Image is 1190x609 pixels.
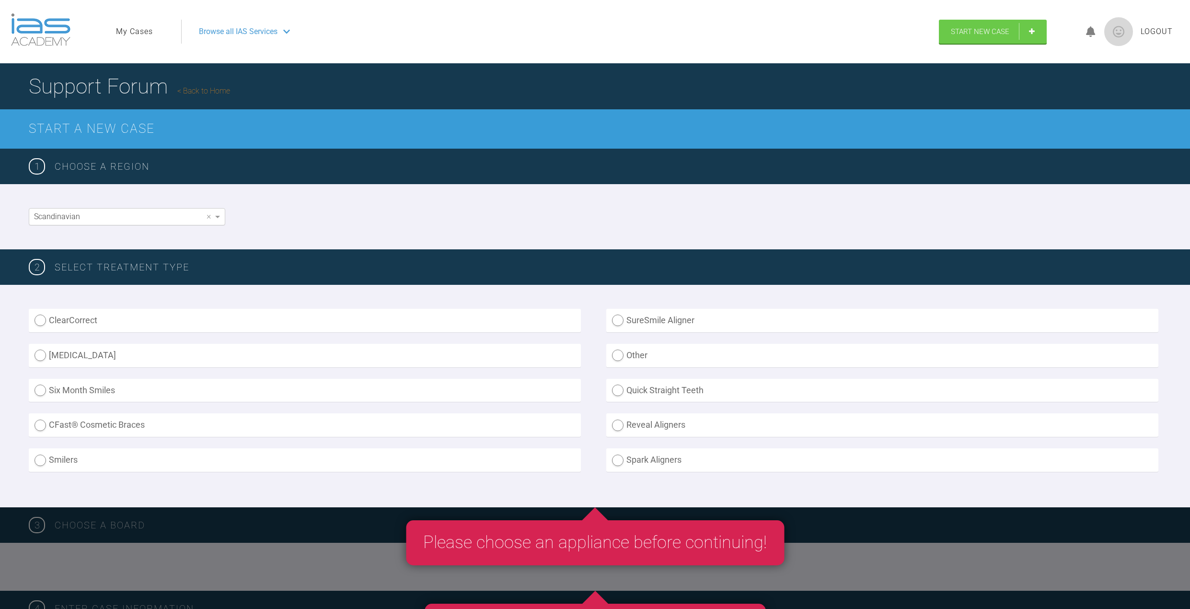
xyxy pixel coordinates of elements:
label: CFast® Cosmetic Braces [29,413,581,437]
label: Quick Straight Teeth [606,379,1158,402]
span: Scandinavian [34,212,80,221]
h1: Support Forum [29,70,230,103]
a: Back to Home [177,86,230,95]
label: Six Month Smiles [29,379,581,402]
a: Start New Case [939,20,1047,44]
label: Reveal Aligners [606,413,1158,437]
span: Clear value [205,209,213,225]
a: Logout [1141,25,1173,38]
span: × [207,212,211,221]
h3: Choose a region [55,159,1161,174]
h3: SELECT TREATMENT TYPE [55,259,1161,275]
label: Other [606,344,1158,367]
label: Smilers [29,448,581,472]
label: [MEDICAL_DATA] [29,344,581,367]
span: Start New Case [951,27,1009,36]
span: 2 [29,259,45,275]
img: logo-light.3e3ef733.png [11,13,70,46]
img: profile.png [1104,17,1133,46]
div: Please choose an appliance before continuing! [406,520,784,565]
span: 1 [29,158,45,175]
label: SureSmile Aligner [606,309,1158,332]
a: My Cases [116,25,153,38]
span: Browse all IAS Services [199,25,277,38]
h2: Start a New Case [29,119,1161,139]
label: Spark Aligners [606,448,1158,472]
label: ClearCorrect [29,309,581,332]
